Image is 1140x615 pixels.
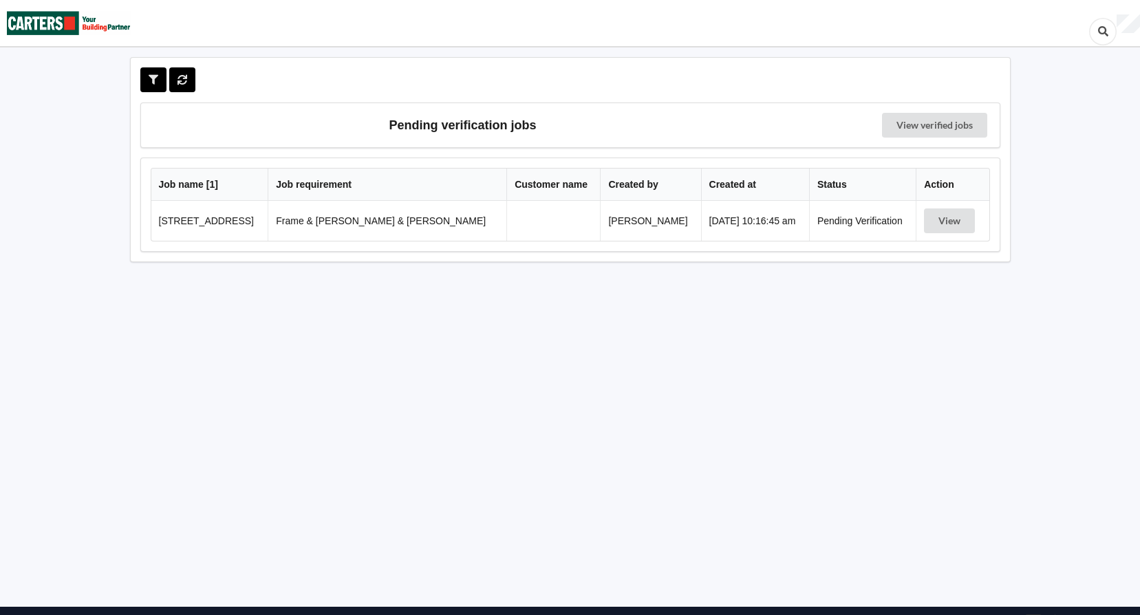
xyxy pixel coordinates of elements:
[809,201,916,241] td: Pending Verification
[7,1,131,45] img: Carters
[268,201,506,241] td: Frame & [PERSON_NAME] & [PERSON_NAME]
[151,201,268,241] td: [STREET_ADDRESS]
[701,169,809,201] th: Created at
[701,201,809,241] td: [DATE] 10:16:45 am
[600,201,700,241] td: [PERSON_NAME]
[151,113,775,138] h3: Pending verification jobs
[151,169,268,201] th: Job name [ 1 ]
[268,169,506,201] th: Job requirement
[506,169,600,201] th: Customer name
[809,169,916,201] th: Status
[916,169,989,201] th: Action
[600,169,700,201] th: Created by
[882,113,987,138] a: View verified jobs
[924,208,975,233] button: View
[1117,14,1140,34] div: User Profile
[924,215,978,226] a: View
